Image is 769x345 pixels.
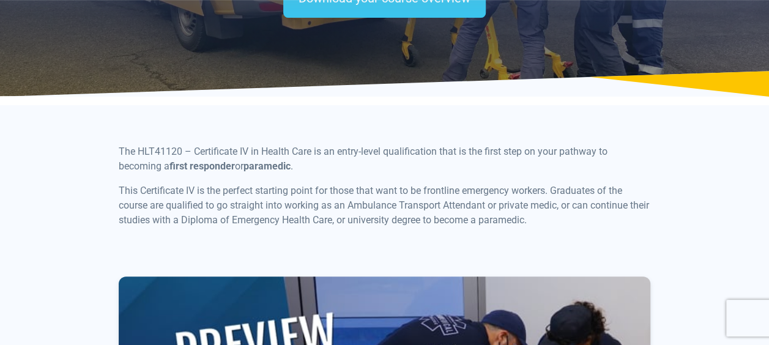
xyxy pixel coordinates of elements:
span: The HLT41120 – Certificate IV in Health Care is an entry-level qualification that is the first st... [119,146,607,172]
span: . [291,160,293,172]
span: or [235,160,243,172]
b: first responder [169,160,235,172]
span: This Certificate IV is the perfect starting point for those that want to be frontline emergency w... [119,185,649,226]
b: paramedic [243,160,291,172]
